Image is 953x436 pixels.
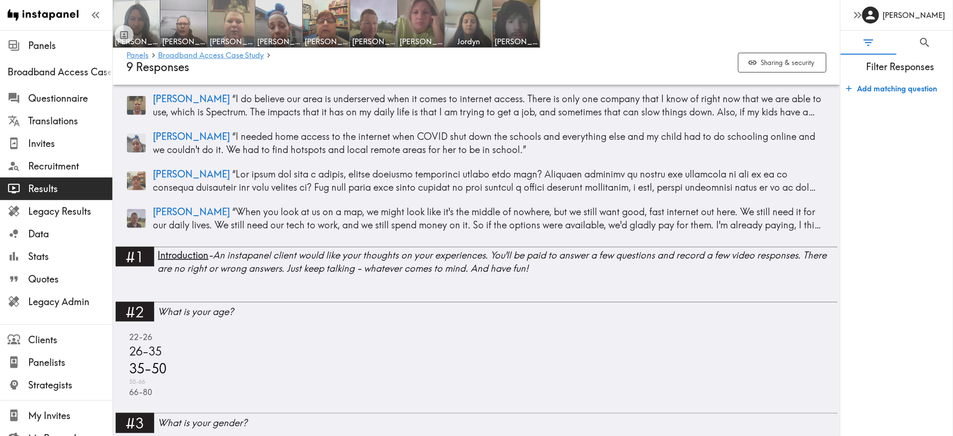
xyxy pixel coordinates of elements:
p: “ When you look at us on a map, we might look like it's the middle of nowhere, but we still want ... [153,205,827,232]
span: [PERSON_NAME] [210,36,253,47]
a: Panelist thumbnail[PERSON_NAME] “When you look at us on a map, we might look like it's the middle... [127,202,827,235]
img: Panelist thumbnail [127,209,146,228]
span: Strategists [28,379,112,392]
span: [PERSON_NAME] [153,93,230,105]
a: Panelist thumbnail[PERSON_NAME] “Lor ipsum dol sita c adipis, elitse doeiusmo temporinci utlabo e... [127,164,827,198]
p: “ I do believe our area is underserved when it comes to internet access. There is only one compan... [153,92,827,119]
span: Introduction [158,249,209,261]
a: #1Introduction-An instapanel client would like your thoughts on your experiences. You'll be paid ... [116,247,838,283]
span: My Invites [28,409,112,422]
div: What is your age? [158,305,838,318]
img: Panelist thumbnail [127,96,146,115]
h6: [PERSON_NAME] [883,10,945,20]
button: Sharing & security [738,53,827,73]
span: [PERSON_NAME] [153,168,230,180]
span: Filter Responses [848,60,953,73]
button: Add matching question [843,79,941,98]
span: Recruitment [28,160,112,173]
span: 50-66 [127,378,146,386]
div: #1 [116,247,154,266]
span: Panels [28,39,112,52]
p: “ I needed home access to the internet when COVID shut down the schools and everything else and m... [153,130,827,156]
span: [PERSON_NAME] [305,36,348,47]
span: 66-80 [127,387,153,398]
span: [PERSON_NAME] [115,36,158,47]
span: 35-50 [127,359,167,378]
button: Toggle between responses and questions [115,25,134,44]
span: Results [28,182,112,195]
span: Translations [28,114,112,128]
span: [PERSON_NAME] [162,36,205,47]
div: What is your gender? [158,416,838,429]
p: “ Lor ipsum dol sita c adipis, elitse doeiusmo temporinci utlabo etdo magn? Aliquaen adminimv qu ... [153,168,827,194]
span: [PERSON_NAME] [495,36,538,47]
span: Data [28,227,112,241]
span: [PERSON_NAME] [153,130,230,142]
img: Panelist thumbnail [127,134,146,153]
div: #3 [116,413,154,433]
span: Legacy Results [28,205,112,218]
span: Legacy Admin [28,295,112,308]
a: Panelist thumbnail[PERSON_NAME] “I do believe our area is underserved when it comes to internet a... [127,89,827,122]
span: Clients [28,333,112,347]
a: Broadband Access Case Study [158,51,264,60]
span: Panelists [28,356,112,369]
button: Filter Responses [841,31,897,55]
span: [PERSON_NAME] [257,36,300,47]
span: [PERSON_NAME] [400,36,443,47]
span: Jordyn [447,36,490,47]
div: #2 [116,302,154,322]
a: Panelist thumbnail[PERSON_NAME] “I needed home access to the internet when COVID shut down the sc... [127,126,827,160]
span: 22-26 [127,331,153,343]
span: Invites [28,137,112,150]
span: 9 Responses [127,60,189,74]
span: 26-35 [127,343,162,359]
span: Questionnaire [28,92,112,105]
div: - An instapanel client would like your thoughts on your experiences. You'll be paid to answer a f... [158,249,838,275]
a: #2What is your age? [116,302,838,328]
span: Stats [28,250,112,263]
span: Broadband Access Case Study [8,65,112,79]
span: [PERSON_NAME] [352,36,395,47]
span: Quotes [28,273,112,286]
span: [PERSON_NAME] [153,206,230,218]
span: Search [919,36,931,49]
a: Panels [127,51,149,60]
img: Panelist thumbnail [127,171,146,190]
